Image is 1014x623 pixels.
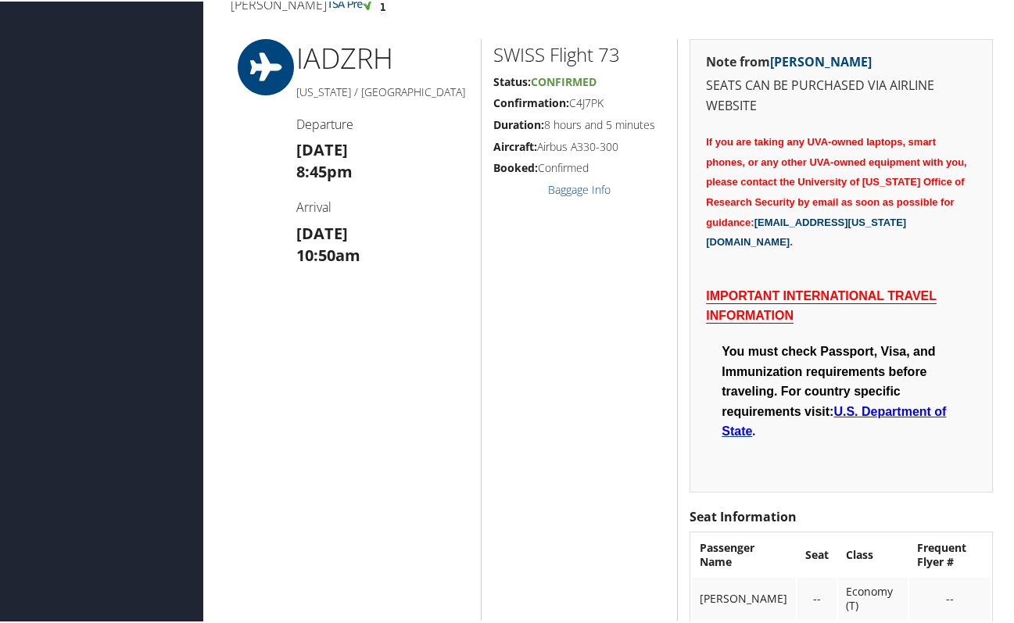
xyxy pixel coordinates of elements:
[706,52,872,69] strong: Note from
[296,83,469,98] h5: [US_STATE] / [GEOGRAPHIC_DATA]
[722,343,935,417] span: You must check Passport, Visa, and Immunization requirements before traveling. For country specif...
[706,215,906,247] a: [EMAIL_ADDRESS][US_STATE][DOMAIN_NAME]
[752,421,756,438] span: .
[296,114,469,131] h4: Departure
[296,197,469,214] h4: Arrival
[296,138,348,159] strong: [DATE]
[493,138,537,152] strong: Aircraft:
[692,576,796,618] td: [PERSON_NAME]
[548,181,611,195] a: Baggage Info
[296,38,469,77] h1: IAD ZRH
[493,116,665,131] h5: 8 hours and 5 minutes
[531,73,597,88] span: Confirmed
[296,243,360,264] strong: 10:50am
[493,159,538,174] strong: Booked:
[909,532,991,575] th: Frequent Flyer #
[797,532,837,575] th: Seat
[493,116,544,131] strong: Duration:
[493,94,665,109] h5: C4J7PK
[838,532,907,575] th: Class
[722,403,946,437] span: U.S. Department of State
[706,134,966,246] span: If you are taking any UVA-owned laptops, smart phones, or any other UVA-owned equipment with you,...
[493,94,569,109] strong: Confirmation:
[692,532,796,575] th: Passenger Name
[493,138,665,153] h5: Airbus A330-300
[805,590,829,604] div: --
[493,159,665,174] h5: Confirmed
[917,590,983,604] div: --
[722,401,946,439] a: U.S. Department of State
[706,74,976,114] p: SEATS CAN BE PURCHASED VIA AIRLINE WEBSITE
[690,507,797,524] strong: Seat Information
[493,73,531,88] strong: Status:
[493,40,665,66] h2: SWISS Flight 73
[706,288,937,321] span: IMPORTANT INTERNATIONAL TRAVEL INFORMATION
[770,52,872,69] a: [PERSON_NAME]
[296,159,353,181] strong: 8:45pm
[838,576,907,618] td: Economy (T)
[296,221,348,242] strong: [DATE]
